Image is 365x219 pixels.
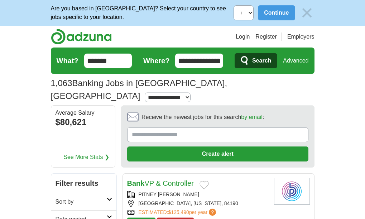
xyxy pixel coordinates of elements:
[141,113,264,121] span: Receive the newest jobs for this search :
[56,116,111,129] div: $80,621
[51,78,227,101] h1: Banking Jobs in [GEOGRAPHIC_DATA], [GEOGRAPHIC_DATA]
[127,179,145,187] strong: Bank
[63,153,109,161] a: See More Stats ❯
[127,179,194,187] a: BankVP & Controller
[139,191,199,197] a: PITNEY [PERSON_NAME]
[127,146,308,161] button: Create alert
[168,209,189,215] span: $125,490
[51,193,116,210] a: Sort by
[143,55,169,66] label: Where?
[258,5,295,20] button: Continue
[56,110,111,116] div: Average Salary
[56,198,107,206] h2: Sort by
[209,209,216,216] span: ?
[51,77,72,90] span: 1,063
[139,209,218,216] a: ESTIMATED:$125,490per year?
[299,5,314,20] img: icon_close_no_bg.svg
[57,55,78,66] label: What?
[235,53,277,68] button: Search
[252,54,271,68] span: Search
[287,33,314,41] a: Employers
[283,54,308,68] a: Advanced
[274,178,310,205] img: Pitney Bowes logo
[200,181,209,189] button: Add to favorite jobs
[236,33,250,41] a: Login
[51,29,112,45] img: Adzuna logo
[51,174,116,193] h2: Filter results
[241,114,263,120] a: by email
[255,33,277,41] a: Register
[127,200,268,207] div: [GEOGRAPHIC_DATA], [US_STATE], 84190
[51,4,234,21] p: Are you based in [GEOGRAPHIC_DATA]? Select your country to see jobs specific to your location.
